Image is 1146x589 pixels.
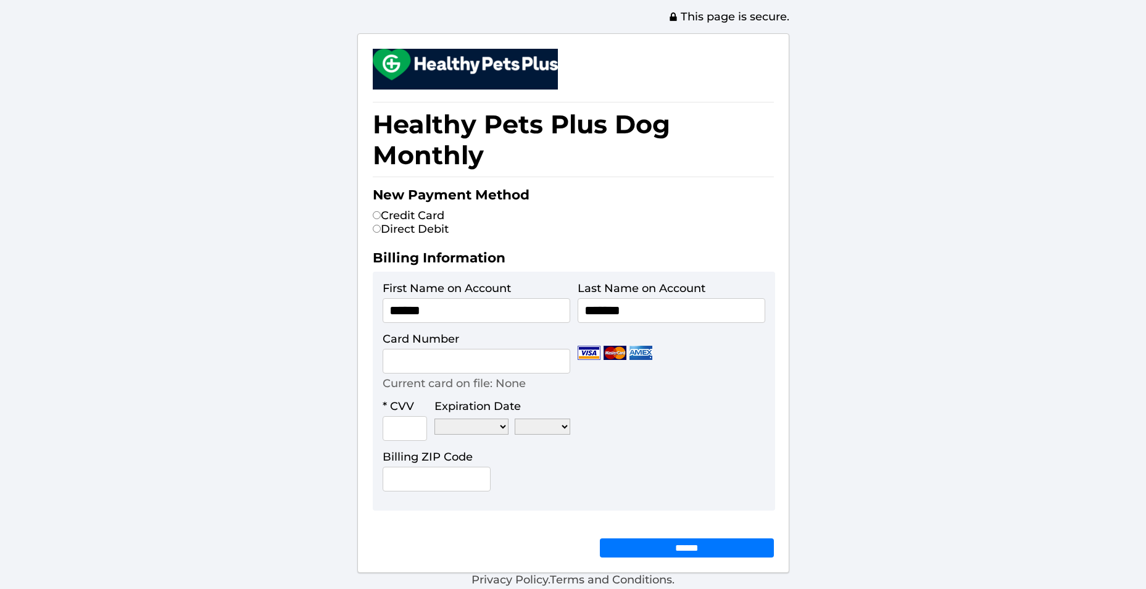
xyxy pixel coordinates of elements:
label: Expiration Date [434,399,521,413]
a: Privacy Policy [471,573,548,587]
img: Mastercard [604,346,626,360]
h2: New Payment Method [373,186,774,209]
label: First Name on Account [383,282,511,295]
img: small.png [373,49,558,80]
label: Card Number [383,332,459,346]
label: Direct Debit [373,222,449,236]
img: Visa [578,346,600,360]
h1: Healthy Pets Plus Dog Monthly [373,102,774,177]
label: * CVV [383,399,414,413]
p: Current card on file: None [383,377,526,390]
span: This page is secure. [668,10,789,23]
input: Direct Debit [373,225,381,233]
label: Billing ZIP Code [383,450,473,464]
input: Credit Card [373,211,381,219]
label: Credit Card [373,209,444,222]
a: Terms and Conditions [550,573,672,587]
label: Last Name on Account [578,282,705,295]
img: Amex [629,346,652,360]
h2: Billing Information [373,249,774,272]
